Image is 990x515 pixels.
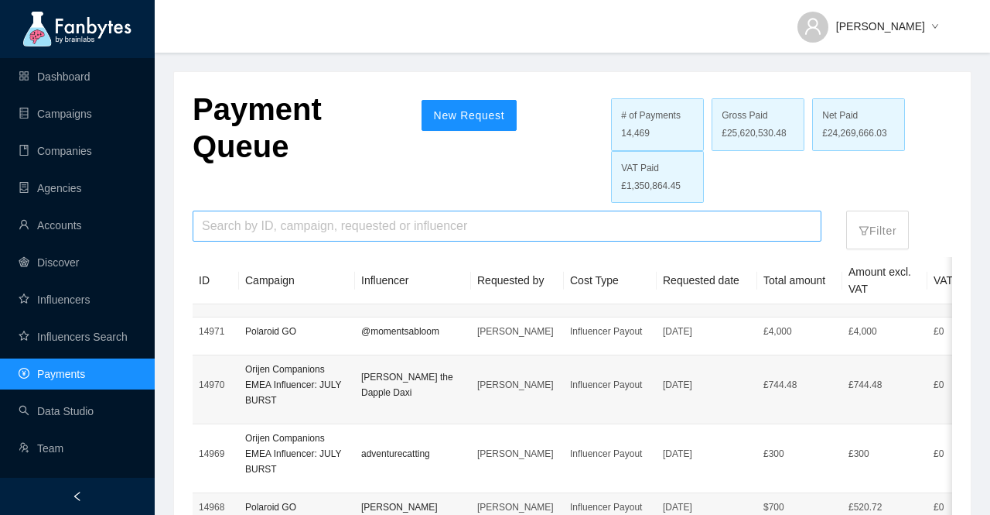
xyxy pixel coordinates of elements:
p: £ 744.48 [763,377,836,393]
a: pay-circlePayments [19,368,85,380]
th: Cost Type [564,257,657,304]
p: Payment Queue [193,91,398,172]
span: £1,350,864.45 [621,179,681,194]
button: New Request [422,100,517,131]
p: £744.48 [848,377,921,393]
div: Gross Paid [722,108,794,123]
span: £24,269,666.03 [822,126,886,141]
p: [PERSON_NAME] [477,377,558,393]
p: £ 300 [763,446,836,462]
a: userAccounts [19,219,82,232]
p: $ 700 [763,500,836,515]
p: Influencer Payout [570,377,650,393]
p: [PERSON_NAME] [477,500,558,515]
a: starInfluencers Search [19,331,128,343]
th: Requested date [657,257,757,304]
button: filterFilter [846,211,909,249]
p: 14969 [199,446,233,462]
p: Polaroid GO [245,324,349,339]
p: adventurecatting [361,446,465,462]
a: appstoreDashboard [19,70,90,83]
p: £4,000 [848,324,921,339]
p: 14970 [199,377,233,393]
button: [PERSON_NAME]down [785,8,951,33]
a: radar-chartDiscover [19,256,79,269]
p: £300 [848,446,921,462]
p: £520.72 [848,500,921,515]
span: £25,620,530.48 [722,126,786,141]
th: Total amount [757,257,842,304]
a: starInfluencers [19,294,90,306]
p: Polaroid GO [245,500,349,515]
a: bookCompanies [19,145,92,157]
p: 14971 [199,324,233,339]
p: Filter [859,215,896,239]
p: [DATE] [663,500,751,515]
a: searchData Studio [19,405,94,417]
p: [PERSON_NAME] the Dapple Daxi [361,369,465,400]
p: Influencer Payout [570,446,650,462]
p: Orijen Companions EMEA Influencer: JULY BURST [245,431,349,477]
p: [PERSON_NAME] [361,500,465,515]
span: down [931,22,939,32]
p: Influencer Payout [570,500,650,515]
span: filter [859,225,869,236]
p: 14968 [199,500,233,515]
p: Orijen Companions EMEA Influencer: JULY BURST [245,362,349,408]
th: Amount excl. VAT [842,257,927,304]
span: user [804,17,822,36]
p: [PERSON_NAME] [477,446,558,462]
p: [DATE] [663,324,751,339]
div: # of Payments [621,108,694,123]
span: New Request [434,109,505,122]
p: [DATE] [663,377,751,393]
span: [PERSON_NAME] [836,18,925,35]
th: Campaign [239,257,355,304]
p: [PERSON_NAME] [477,324,558,339]
div: VAT Paid [621,161,694,176]
span: left [72,491,83,502]
p: £ 4,000 [763,324,836,339]
p: [DATE] [663,446,751,462]
th: Influencer [355,257,471,304]
p: Influencer Payout [570,324,650,339]
th: Requested by [471,257,564,304]
div: Net Paid [822,108,895,123]
a: databaseCampaigns [19,108,92,120]
th: ID [193,257,239,304]
a: containerAgencies [19,182,82,194]
p: @momentsabloom [361,324,465,339]
a: usergroup-addTeam [19,442,63,455]
span: 14,469 [621,126,650,141]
